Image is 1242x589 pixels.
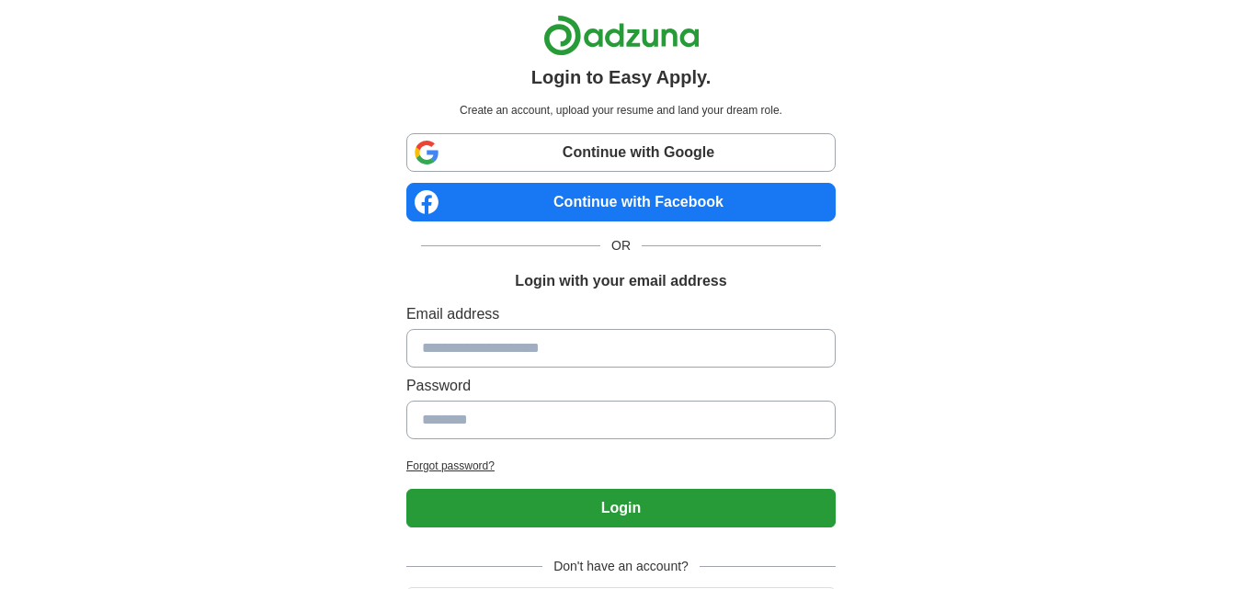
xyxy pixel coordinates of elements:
[406,133,836,172] a: Continue with Google
[406,458,836,474] a: Forgot password?
[542,557,700,576] span: Don't have an account?
[406,303,836,325] label: Email address
[406,183,836,221] a: Continue with Facebook
[531,63,712,91] h1: Login to Easy Apply.
[410,102,832,119] p: Create an account, upload your resume and land your dream role.
[406,489,836,527] button: Login
[600,236,642,255] span: OR
[406,375,836,397] label: Password
[515,270,726,292] h1: Login with your email address
[543,15,700,56] img: Adzuna logo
